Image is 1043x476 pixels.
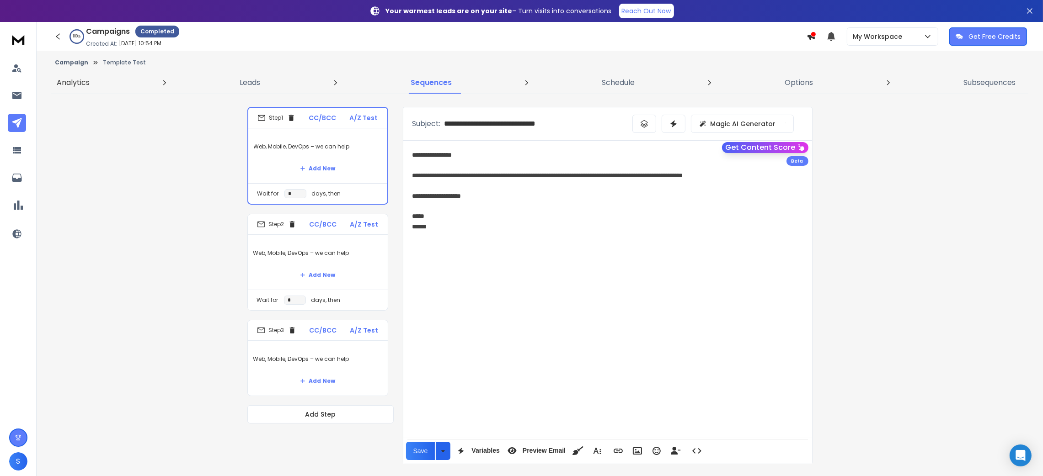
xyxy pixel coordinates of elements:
p: My Workspace [853,32,906,41]
p: Created At: [86,40,117,48]
button: Clean HTML [569,442,587,460]
button: Get Content Score [722,142,808,153]
p: Reach Out Now [622,6,671,16]
div: Beta [786,156,808,166]
a: Sequences [405,72,457,94]
strong: Your warmest leads are on your site [386,6,513,16]
p: Subject: [412,118,441,129]
p: Wait for [257,296,278,304]
p: Template Test [103,59,146,66]
p: Web, Mobile, DevOps – we can help [253,240,382,266]
a: Subsequences [958,72,1021,94]
p: Magic AI Generator [711,119,776,128]
p: – Turn visits into conversations [386,6,612,16]
p: Sequences [411,77,452,88]
p: Subsequences [963,77,1016,88]
button: S [9,452,27,471]
a: Options [780,72,819,94]
p: 100 % [73,34,81,39]
button: More Text [588,442,606,460]
p: CC/BCC [310,326,337,335]
button: Add New [293,372,343,390]
p: CC/BCC [310,220,337,229]
div: Completed [135,26,179,37]
button: Code View [688,442,706,460]
span: Preview Email [521,447,567,455]
button: Insert Image (Ctrl+P) [629,442,646,460]
p: [DATE] 10:54 PM [119,40,161,47]
button: Preview Email [503,442,567,460]
a: Analytics [51,72,95,94]
a: Leads [234,72,266,94]
div: Step 2 [257,220,296,228]
button: Magic AI Generator [691,115,794,133]
li: Step3CC/BCCA/Z TestWeb, Mobile, DevOps – we can helpAdd New [247,320,388,396]
p: days, then [311,296,341,304]
p: Schedule [602,77,635,88]
button: Campaign [55,59,88,66]
p: A/Z Test [350,326,379,335]
img: logo [9,31,27,48]
a: Schedule [596,72,640,94]
p: Wait for [257,190,279,197]
div: Open Intercom Messenger [1010,444,1032,466]
p: Get Free Credits [968,32,1021,41]
button: Get Free Credits [949,27,1027,46]
button: Insert Unsubscribe Link [667,442,685,460]
button: Insert Link (Ctrl+K) [610,442,627,460]
button: Add New [293,266,343,284]
button: Add Step [247,405,394,423]
div: Step 1 [257,114,295,122]
button: Emoticons [648,442,665,460]
p: Options [785,77,813,88]
div: Step 3 [257,326,296,334]
p: Web, Mobile, DevOps – we can help [253,346,382,372]
p: A/Z Test [350,220,379,229]
h1: Campaigns [86,26,130,37]
li: Step2CC/BCCA/Z TestWeb, Mobile, DevOps – we can helpAdd NewWait fordays, then [247,214,388,311]
p: Web, Mobile, DevOps – we can help [254,134,382,159]
p: A/Z Test [350,113,378,122]
button: Add New [293,159,343,178]
span: Variables [470,447,502,455]
button: Variables [452,442,502,460]
p: days, then [312,190,341,197]
a: Reach Out Now [619,4,674,18]
p: Leads [240,77,260,88]
p: Analytics [57,77,90,88]
button: Save [406,442,435,460]
p: CC/BCC [309,113,336,122]
li: Step1CC/BCCA/Z TestWeb, Mobile, DevOps – we can helpAdd NewWait fordays, then [247,107,388,205]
